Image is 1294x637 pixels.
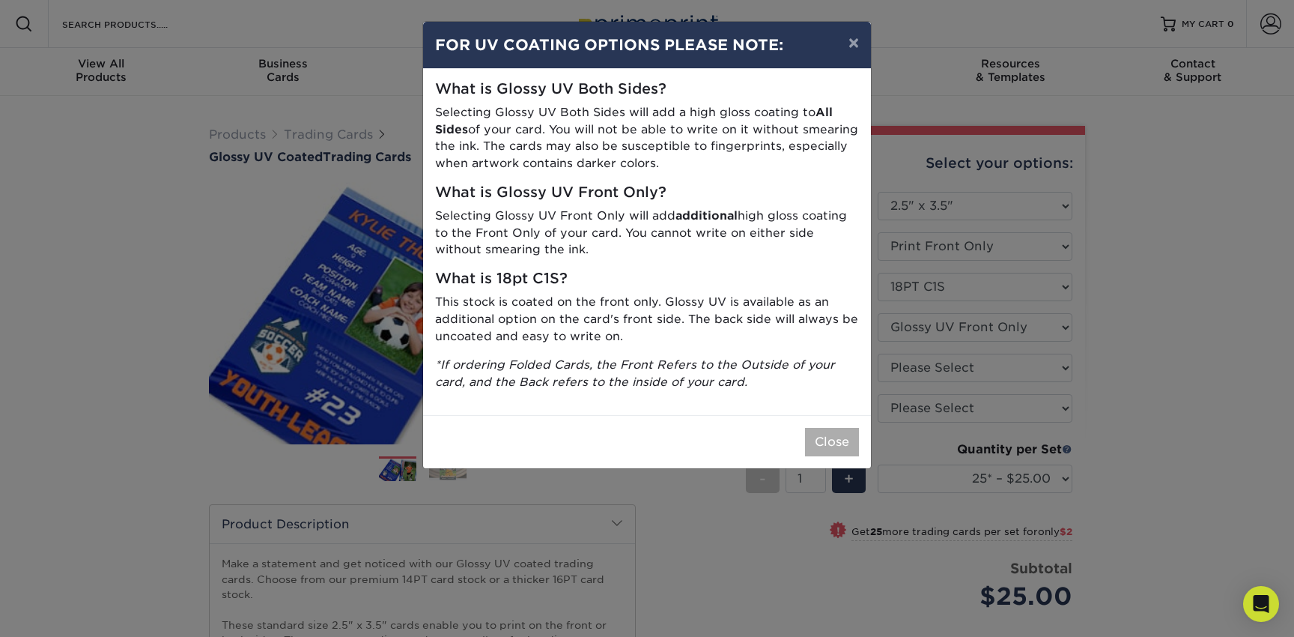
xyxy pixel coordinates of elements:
strong: additional [675,208,738,223]
p: Selecting Glossy UV Both Sides will add a high gloss coating to of your card. You will not be abl... [435,104,859,172]
button: Close [805,428,859,456]
button: × [836,22,871,64]
p: This stock is coated on the front only. Glossy UV is available as an additional option on the car... [435,294,859,345]
p: Selecting Glossy UV Front Only will add high gloss coating to the Front Only of your card. You ca... [435,208,859,259]
i: *If ordering Folded Cards, the Front Refers to the Outside of your card, and the Back refers to t... [435,357,835,389]
div: Open Intercom Messenger [1243,586,1279,622]
h5: What is Glossy UV Both Sides? [435,81,859,98]
strong: All Sides [435,105,833,136]
h5: What is 18pt C1S? [435,271,859,288]
h5: What is Glossy UV Front Only? [435,184,859,202]
h4: FOR UV COATING OPTIONS PLEASE NOTE: [435,34,859,56]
